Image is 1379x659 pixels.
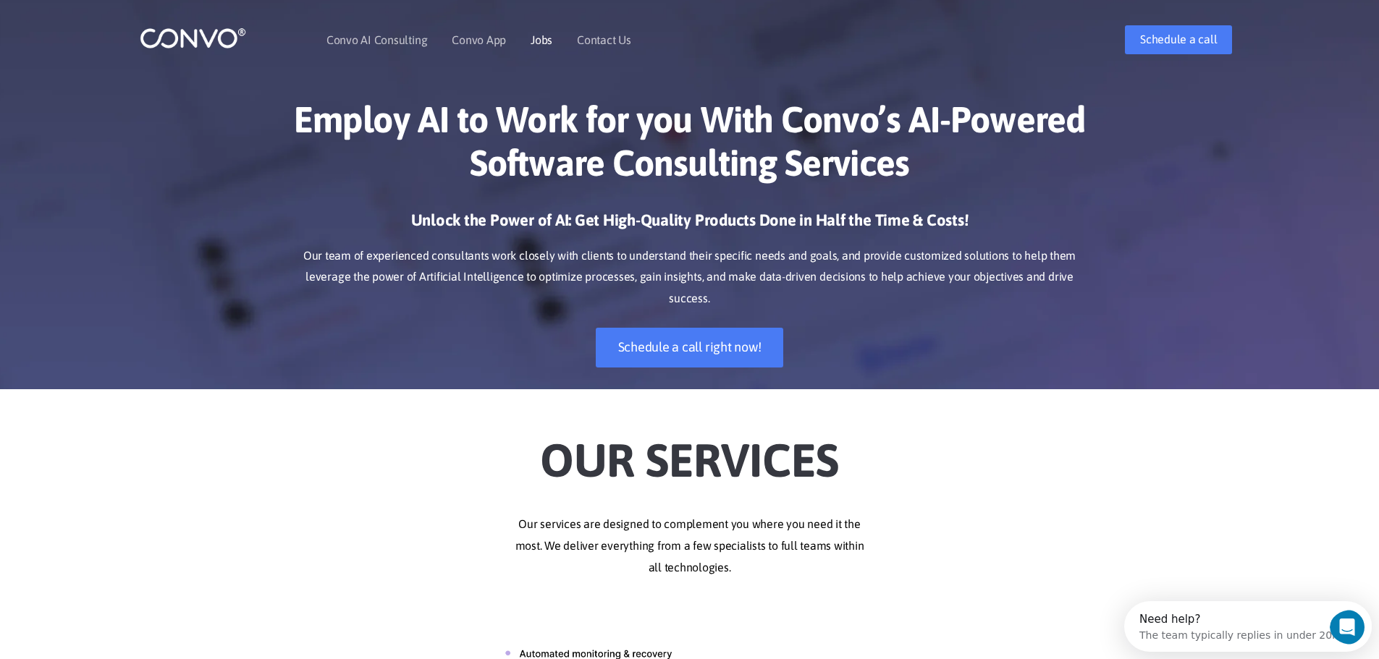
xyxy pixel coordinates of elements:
[288,245,1092,310] p: Our team of experienced consultants work closely with clients to understand their specific needs ...
[326,34,427,46] a: Convo AI Consulting
[531,34,552,46] a: Jobs
[1125,25,1232,54] a: Schedule a call
[577,34,631,46] a: Contact Us
[15,12,218,24] div: Need help?
[288,411,1092,492] h2: Our Services
[6,6,261,46] div: Open Intercom Messenger
[596,328,784,367] a: Schedule a call right now!
[288,514,1092,579] p: Our services are designed to complement you where you need it the most. We deliver everything fro...
[288,210,1092,242] h3: Unlock the Power of AI: Get High-Quality Products Done in Half the Time & Costs!
[15,24,218,39] div: The team typically replies in under 20m
[288,98,1092,195] h1: Employ AI to Work for you With Convo’s AI-Powered Software Consulting Services
[1330,610,1375,645] iframe: Intercom live chat
[1124,601,1372,652] iframe: Intercom live chat discovery launcher
[140,27,246,49] img: logo_1.png
[452,34,506,46] a: Convo App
